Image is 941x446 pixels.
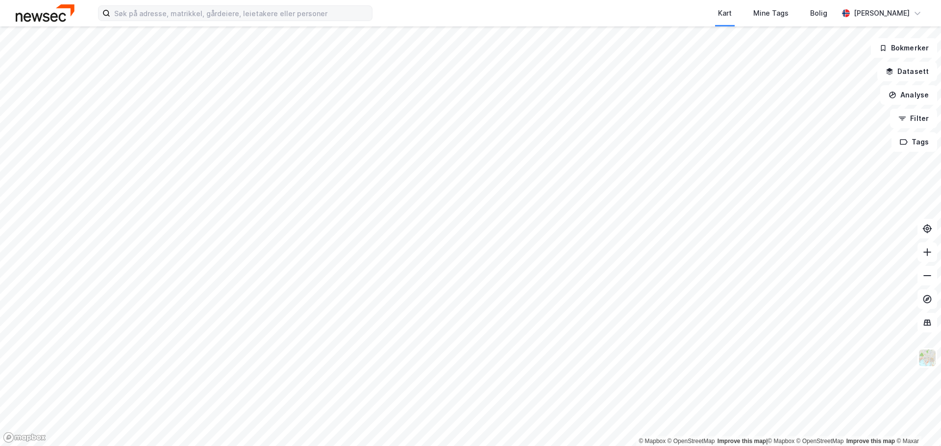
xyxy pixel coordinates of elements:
div: Mine Tags [753,7,789,19]
button: Tags [891,132,937,152]
div: Bolig [810,7,827,19]
div: [PERSON_NAME] [854,7,910,19]
button: Bokmerker [871,38,937,58]
div: Kart [718,7,732,19]
button: Datasett [877,62,937,81]
iframe: Chat Widget [892,399,941,446]
button: Filter [890,109,937,128]
a: OpenStreetMap [668,438,715,445]
a: Improve this map [718,438,766,445]
a: Mapbox homepage [3,432,46,443]
a: Improve this map [846,438,895,445]
div: | [639,436,919,446]
a: Mapbox [639,438,666,445]
a: OpenStreetMap [796,438,844,445]
img: newsec-logo.f6e21ccffca1b3a03d2d.png [16,4,74,22]
img: Z [918,349,937,367]
a: Mapbox [768,438,794,445]
button: Analyse [880,85,937,105]
input: Søk på adresse, matrikkel, gårdeiere, leietakere eller personer [110,6,372,21]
